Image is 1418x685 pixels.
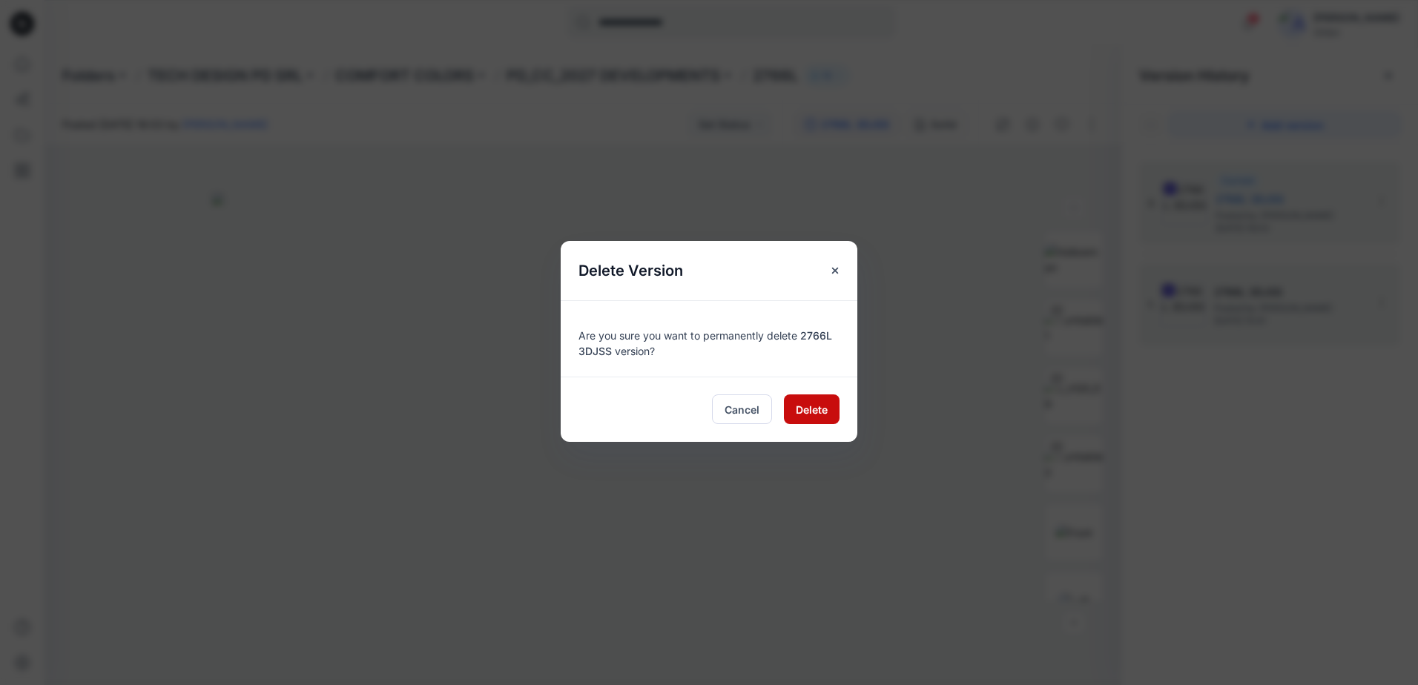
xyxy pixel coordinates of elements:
span: 2766L 3DJSS [578,329,832,357]
button: Delete [784,394,840,424]
div: Are you sure you want to permanently delete version? [578,319,840,359]
span: Cancel [725,402,759,417]
h5: Delete Version [561,241,701,300]
button: Close [822,257,848,284]
span: Delete [796,402,828,417]
button: Cancel [712,394,772,424]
